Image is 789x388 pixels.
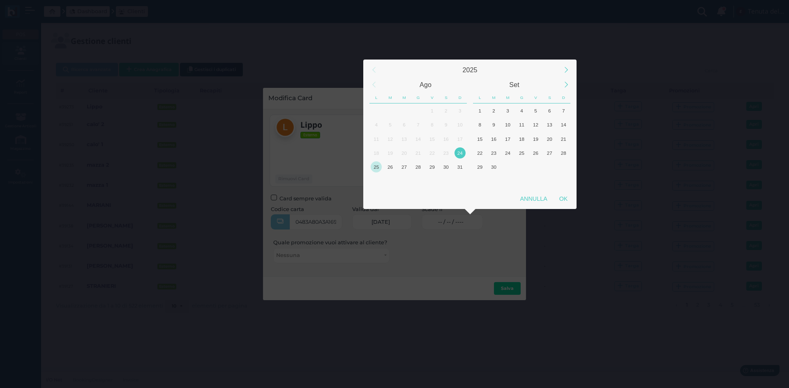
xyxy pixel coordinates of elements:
[501,160,515,174] div: Mercoledì, Ottobre 1
[381,62,559,77] div: 2025
[553,191,574,206] div: OK
[473,118,487,132] div: Lunedì, Settembre 8
[399,119,410,130] div: 6
[454,119,466,130] div: 10
[556,92,570,103] div: Domenica
[528,118,542,132] div: Venerdì, Settembre 12
[556,118,570,132] div: Domenica, Settembre 14
[383,174,397,188] div: Martedì, Settembre 2
[487,92,501,103] div: Martedì
[474,119,485,130] div: 8
[487,118,501,132] div: Martedì, Settembre 9
[516,133,527,145] div: 18
[369,118,383,132] div: Lunedì, Agosto 4
[474,161,485,172] div: 29
[369,103,383,117] div: Lunedì, Luglio 28
[383,160,397,174] div: Martedì, Agosto 26
[544,133,555,145] div: 20
[441,147,452,158] div: 23
[473,92,487,103] div: Lunedì
[473,132,487,146] div: Lunedì, Settembre 15
[516,119,527,130] div: 11
[397,103,411,117] div: Mercoledì, Luglio 30
[544,119,555,130] div: 13
[399,147,410,158] div: 20
[425,92,439,103] div: Venerdì
[474,147,485,158] div: 22
[515,118,529,132] div: Giovedì, Settembre 11
[385,119,396,130] div: 5
[473,146,487,160] div: Lunedì, Settembre 22
[371,161,382,172] div: 25
[473,103,487,117] div: Lunedì, Settembre 1
[411,118,425,132] div: Giovedì, Agosto 7
[542,103,556,117] div: Sabato, Settembre 6
[369,160,383,174] div: Lunedì, Agosto 25
[453,132,467,146] div: Domenica, Agosto 17
[501,132,515,146] div: Mercoledì, Settembre 17
[528,174,542,188] div: Venerdì, Ottobre 10
[558,119,569,130] div: 14
[425,118,439,132] div: Venerdì, Agosto 8
[383,103,397,117] div: Martedì, Luglio 29
[397,160,411,174] div: Mercoledì, Agosto 27
[487,146,501,160] div: Martedì, Settembre 23
[515,146,529,160] div: Giovedì, Settembre 25
[501,103,515,117] div: Mercoledì, Settembre 3
[383,146,397,160] div: Martedì, Agosto 19
[411,92,425,103] div: Giovedì
[488,133,499,145] div: 16
[425,103,439,117] div: Venerdì, Agosto 1
[542,92,556,103] div: Sabato
[427,133,438,145] div: 15
[470,77,559,92] div: Settembre
[427,161,438,172] div: 29
[515,174,529,188] div: Giovedì, Ottobre 9
[411,174,425,188] div: Giovedì, Settembre 4
[453,174,467,188] div: Domenica, Settembre 7
[487,132,501,146] div: Martedì, Settembre 16
[501,174,515,188] div: Mercoledì, Ottobre 8
[397,146,411,160] div: Mercoledì, Agosto 20
[439,103,453,117] div: Sabato, Agosto 2
[397,174,411,188] div: Mercoledì, Settembre 3
[439,146,453,160] div: Sabato, Agosto 23
[488,147,499,158] div: 23
[397,118,411,132] div: Mercoledì, Agosto 6
[502,105,513,116] div: 3
[487,174,501,188] div: Martedì, Ottobre 7
[383,118,397,132] div: Martedì, Agosto 5
[413,147,424,158] div: 21
[441,119,452,130] div: 9
[385,133,396,145] div: 12
[528,103,542,117] div: Venerdì, Settembre 5
[425,160,439,174] div: Venerdì, Agosto 29
[556,103,570,117] div: Domenica, Settembre 7
[516,105,527,116] div: 4
[453,160,467,174] div: Domenica, Agosto 31
[369,146,383,160] div: Lunedì, Agosto 18
[556,132,570,146] div: Domenica, Settembre 21
[427,147,438,158] div: 22
[411,160,425,174] div: Giovedì, Agosto 28
[516,147,527,158] div: 25
[413,133,424,145] div: 14
[487,160,501,174] div: Martedì, Settembre 30
[369,174,383,188] div: Lunedì, Settembre 1
[502,119,513,130] div: 10
[474,133,485,145] div: 15
[411,146,425,160] div: Giovedì, Agosto 21
[454,105,466,116] div: 3
[453,146,467,160] div: Oggi, Domenica, Agosto 24
[556,146,570,160] div: Domenica, Settembre 28
[556,160,570,174] div: Domenica, Ottobre 5
[515,92,529,103] div: Giovedì
[529,92,543,103] div: Venerdì
[369,92,383,103] div: Lunedì
[24,7,54,13] span: Assistenza
[557,61,575,79] div: Next Year
[411,103,425,117] div: Giovedì, Luglio 31
[365,61,383,79] div: Previous Year
[441,133,452,145] div: 16
[454,161,466,172] div: 31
